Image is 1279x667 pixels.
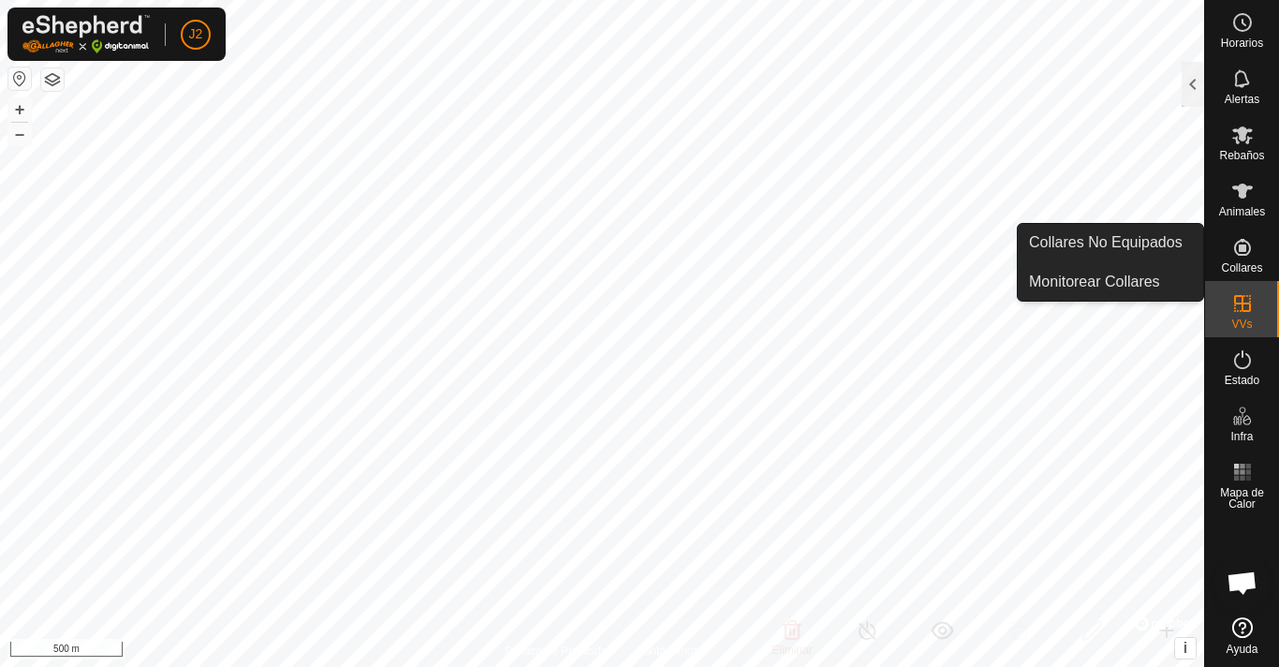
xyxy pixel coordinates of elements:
[1227,644,1258,655] span: Ayuda
[1221,262,1262,274] span: Collares
[1225,94,1259,105] span: Alertas
[636,643,698,660] a: Contáctenos
[1018,263,1203,301] a: Monitorear Collares
[189,24,203,44] span: J2
[506,643,613,660] a: Política de Privacidad
[1210,487,1274,510] span: Mapa de Calor
[8,123,31,145] button: –
[1205,610,1279,662] a: Ayuda
[22,15,150,53] img: Logo Gallagher
[1219,150,1264,161] span: Rebaños
[1183,640,1187,656] span: i
[8,98,31,121] button: +
[41,68,64,91] button: Capas del Mapa
[8,67,31,90] button: Restablecer Mapa
[1230,431,1253,442] span: Infra
[1221,37,1263,49] span: Horarios
[1225,375,1259,386] span: Estado
[1214,555,1271,611] a: Obre el xat
[1018,224,1203,261] a: Collares No Equipados
[1029,231,1183,254] span: Collares No Equipados
[1231,319,1252,330] span: VVs
[1175,638,1196,659] button: i
[1219,206,1265,217] span: Animales
[1029,271,1160,293] span: Monitorear Collares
